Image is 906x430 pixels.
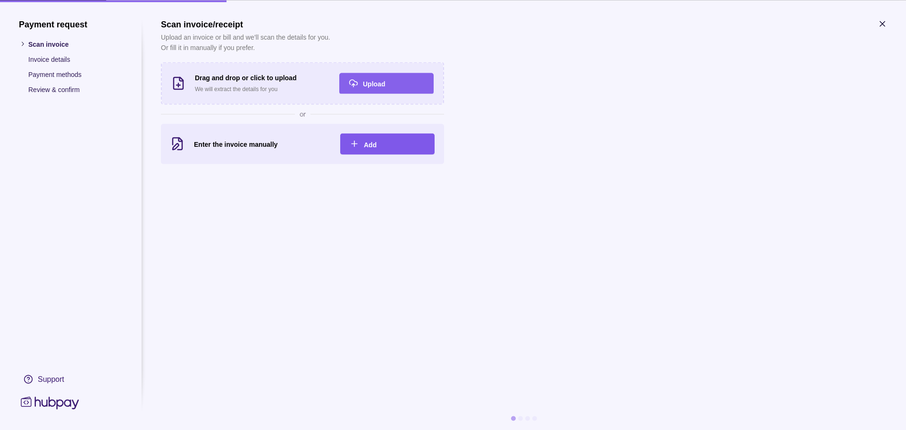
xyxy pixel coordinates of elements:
span: or [300,109,306,119]
p: Payment methods [28,69,123,79]
p: Invoice details [28,54,123,64]
div: Support [38,374,64,384]
a: Support [19,369,123,389]
h1: Scan invoice/receipt [161,19,330,29]
p: We will extract the details for you [195,84,330,94]
p: Scan invoice [28,39,123,49]
button: Add [340,133,435,154]
h3: Enter the invoice manually [194,139,331,149]
h3: Drag and drop or click to upload [195,72,330,83]
span: Add [364,141,377,148]
p: Upload an invoice or bill and we’ll scan the details for you. Or fill it in manually if you prefer. [161,32,330,52]
h1: Payment request [19,19,123,29]
p: Review & confirm [28,84,123,94]
button: Upload [339,73,434,94]
span: Upload [363,80,385,87]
